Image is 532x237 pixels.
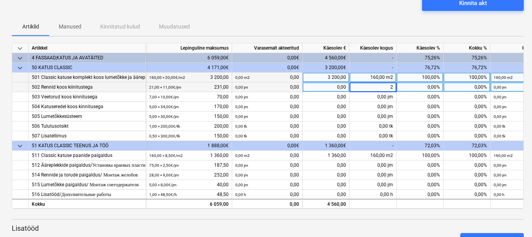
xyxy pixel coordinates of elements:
[235,102,299,112] div: 0,00
[32,112,142,121] div: 505 Lumetõkkesüsteem
[350,160,397,170] div: 0,00 jm
[12,224,524,233] p: Lisatööd
[149,131,229,141] div: 150,00
[235,112,299,121] div: 0,00
[444,53,491,63] div: 75,26%
[303,43,350,53] div: Käesolev €
[397,92,444,102] div: 0,00%
[444,151,491,160] div: 100,00%
[149,105,179,109] small: 5,00 × 34,00€ / jm
[32,82,142,92] div: 502 Rennid koos kiinitustega
[494,75,513,80] small: 160,00 m2
[303,131,350,141] div: 0,00
[494,163,507,168] small: 0,00 jm
[303,170,350,180] div: 0,00
[235,190,299,200] div: 0,00
[303,112,350,121] div: 0,00
[15,44,25,53] span: keyboard_arrow_down
[444,63,491,73] div: 76,72%
[494,124,505,128] small: 0,00 tk
[235,200,299,209] div: 0,00
[494,95,507,99] small: 0,00 jm
[444,73,491,82] div: 100,00%
[149,112,229,121] div: 150,00
[235,151,299,160] div: 0,00
[235,160,299,170] div: 0,00
[444,92,491,102] div: 0,00%
[32,131,142,141] div: 507 Lisatellimus
[15,53,25,63] span: keyboard_arrow_down
[444,43,491,53] div: Kokku %
[444,141,491,151] div: 72,03%
[235,121,299,131] div: 0,00
[397,63,444,73] div: 76,72%
[303,121,350,131] div: 0,00
[303,199,350,208] div: 4 560,00
[444,190,491,200] div: 0,00%
[149,190,229,200] div: 48,50
[146,141,232,151] div: 1 888,00€
[32,160,142,170] div: 512 Ääreplekkide paigaldus/Установка краевых пластин
[397,73,444,82] div: 100,00%
[32,170,142,180] div: 514 Rennide ja torude paigaldus/ Монтаж желобов
[29,199,146,208] div: Kokku
[444,131,491,141] div: 0,00%
[149,173,179,177] small: 28,00 × 9,00€ / jm
[149,82,229,92] div: 231,00
[350,43,397,53] div: Käesolev kogus
[397,190,444,200] div: 0,00%
[350,92,397,102] div: 0,00 jm
[146,53,232,63] div: 6 059,00€
[350,180,397,190] div: 0,00 jm
[235,173,248,177] small: 0,00 jm
[149,192,177,197] small: 1,00 × 48,50€ / h
[149,114,179,119] small: 5,00 × 30,00€ / jm
[21,23,40,31] p: Artiklid
[149,95,179,99] small: 7,00 × 10,00€ / jm
[303,180,350,190] div: 0,00
[397,151,444,160] div: 100,00%
[397,121,444,131] div: 0,00%
[397,53,444,63] div: 75,26%
[303,53,350,63] div: 4 560,00€
[494,134,505,138] small: 0,00 tk
[149,183,177,187] small: 5,00 × 8,00€ / jm
[235,124,247,128] small: 0,00 tk
[32,102,142,112] div: 504 Katuseredel koos kinnitusega
[235,105,248,109] small: 0,00 jm
[235,75,250,80] small: 0,00 m2
[494,85,507,89] small: 0,00 jm
[149,85,181,89] small: 21,00 × 11,00€ / jm
[149,92,229,102] div: 70,00
[235,114,248,119] small: 0,00 jm
[32,190,142,200] div: 516 Lisatööd/Дополнительные работы
[397,131,444,141] div: 0,00%
[146,43,232,53] div: Lepinguline maksumus
[303,92,350,102] div: 0,00
[149,170,229,180] div: 252,00
[444,170,491,180] div: 0,00%
[494,105,507,109] small: 0,00 jm
[303,63,350,73] div: 3 200,00€
[32,92,142,102] div: 503 Veetorud koos kinnitusega
[444,82,491,92] div: 0,00%
[32,63,142,73] div: 50 KATUS CLASSIC
[494,173,507,177] small: 0,00 jm
[235,85,248,89] small: 0,00 jm
[235,82,299,92] div: 0,00
[494,114,507,119] small: 0,00 jm
[397,102,444,112] div: 0,00%
[397,180,444,190] div: 0,00%
[32,180,142,190] div: 515 Lumetõkke paigaldus/ Монтаж снегодержателя
[303,141,350,151] div: 1 360,00€
[397,82,444,92] div: 0,00%
[303,151,350,160] div: 1 360,00
[494,183,507,187] small: 0,00 jm
[32,121,142,131] div: 506 Tulutusotsikt
[350,53,397,63] div: -
[232,63,303,73] div: 0,00€
[350,190,397,200] div: 0,00 h
[149,180,229,190] div: 40,00
[235,92,299,102] div: 0,00
[235,163,248,168] small: 0,00 jm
